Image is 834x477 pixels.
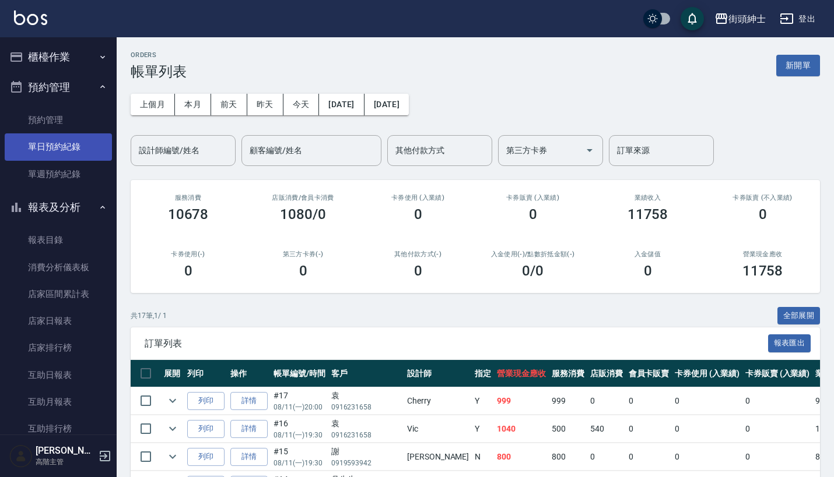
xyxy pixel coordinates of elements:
[710,7,770,31] button: 街頭紳士
[628,206,668,222] h3: 11758
[230,420,268,438] a: 詳情
[719,194,806,202] h2: 卡券販賣 (不入業績)
[36,445,95,457] h5: [PERSON_NAME]
[274,430,325,440] p: 08/11 (一) 19:30
[529,206,537,222] h3: 0
[184,263,192,279] h3: 0
[626,443,672,471] td: 0
[280,206,326,222] h3: 1080/0
[626,387,672,415] td: 0
[414,263,422,279] h3: 0
[5,192,112,222] button: 報表及分析
[5,42,112,72] button: 櫃檯作業
[5,388,112,415] a: 互助月報表
[260,250,346,258] h2: 第三方卡券(-)
[164,392,181,409] button: expand row
[365,94,409,115] button: [DATE]
[227,360,271,387] th: 操作
[331,390,401,402] div: 袁
[131,63,187,80] h3: 帳單列表
[283,94,320,115] button: 今天
[404,360,472,387] th: 設計師
[331,402,401,412] p: 0916231658
[5,334,112,361] a: 店家排行榜
[777,307,821,325] button: 全部展開
[775,8,820,30] button: 登出
[299,263,307,279] h3: 0
[271,387,328,415] td: #17
[768,337,811,348] a: 報表匯出
[587,443,626,471] td: 0
[414,206,422,222] h3: 0
[472,387,494,415] td: Y
[14,10,47,25] img: Logo
[274,458,325,468] p: 08/11 (一) 19:30
[494,415,549,443] td: 1040
[9,444,33,468] img: Person
[742,263,783,279] h3: 11758
[331,446,401,458] div: 謝
[374,250,461,258] h2: 其他付款方式(-)
[187,420,225,438] button: 列印
[472,443,494,471] td: N
[489,194,576,202] h2: 卡券販賣 (入業績)
[5,362,112,388] a: 互助日報表
[522,263,544,279] h3: 0 /0
[472,360,494,387] th: 指定
[672,360,742,387] th: 卡券使用 (入業績)
[274,402,325,412] p: 08/11 (一) 20:00
[549,443,587,471] td: 800
[131,310,167,321] p: 共 17 筆, 1 / 1
[759,206,767,222] h3: 0
[742,360,813,387] th: 卡券販賣 (入業績)
[5,227,112,253] a: 報表目錄
[742,387,813,415] td: 0
[145,250,232,258] h2: 卡券使用(-)
[5,161,112,188] a: 單週預約紀錄
[331,418,401,430] div: 袁
[145,194,232,202] h3: 服務消費
[489,250,576,258] h2: 入金使用(-) /點數折抵金額(-)
[494,360,549,387] th: 營業現金應收
[626,360,672,387] th: 會員卡販賣
[161,360,184,387] th: 展開
[719,250,806,258] h2: 營業現金應收
[187,392,225,410] button: 列印
[626,415,672,443] td: 0
[587,415,626,443] td: 540
[768,334,811,352] button: 報表匯出
[260,194,346,202] h2: 店販消費 /會員卡消費
[230,448,268,466] a: 詳情
[331,458,401,468] p: 0919593942
[271,415,328,443] td: #16
[742,415,813,443] td: 0
[187,448,225,466] button: 列印
[5,72,112,103] button: 預約管理
[404,443,472,471] td: [PERSON_NAME]
[681,7,704,30] button: save
[271,360,328,387] th: 帳單編號/時間
[404,387,472,415] td: Cherry
[644,263,652,279] h3: 0
[331,430,401,440] p: 0916231658
[5,254,112,281] a: 消費分析儀表板
[230,392,268,410] a: 詳情
[549,360,587,387] th: 服務消費
[776,59,820,70] a: 新開單
[604,194,691,202] h2: 業績收入
[472,415,494,443] td: Y
[5,281,112,308] a: 店家區間累計表
[164,448,181,465] button: expand row
[604,250,691,258] h2: 入金儲值
[131,51,187,59] h2: ORDERS
[374,194,461,202] h2: 卡券使用 (入業績)
[164,420,181,437] button: expand row
[5,107,112,133] a: 預約管理
[5,308,112,334] a: 店家日報表
[36,457,95,467] p: 高階主管
[672,387,742,415] td: 0
[319,94,364,115] button: [DATE]
[742,443,813,471] td: 0
[145,338,768,349] span: 訂單列表
[549,415,587,443] td: 500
